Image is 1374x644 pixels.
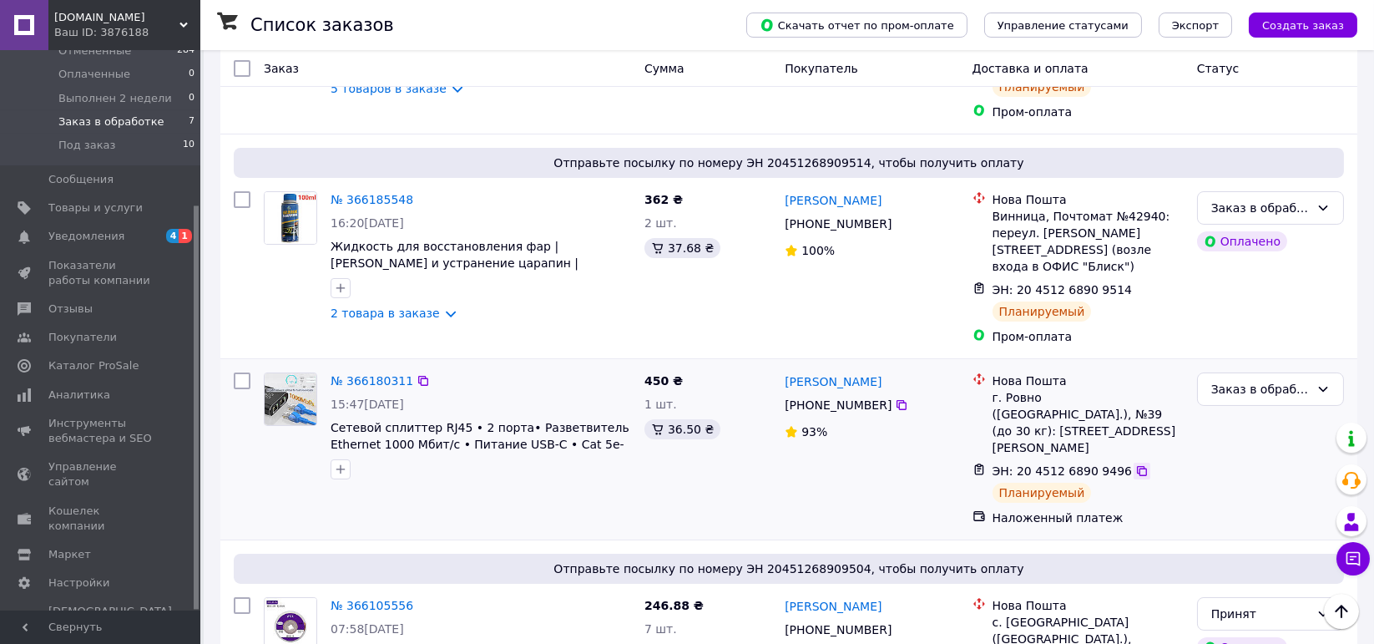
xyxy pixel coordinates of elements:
[48,330,117,345] span: Покупатели
[644,622,677,636] span: 7 шт.
[644,374,683,388] span: 450 ₴
[250,15,394,35] h1: Список заказов
[331,398,404,411] span: 15:47[DATE]
[265,373,316,425] img: Фото товару
[1211,605,1310,623] div: Принят
[1249,13,1357,38] button: Создать заказ
[166,229,179,243] span: 4
[48,302,93,317] span: Отзывы
[265,192,316,244] img: Фото товару
[48,229,124,244] span: Уведомления
[1197,231,1287,251] div: Оплачено
[331,216,404,230] span: 16:20[DATE]
[189,67,194,82] span: 0
[644,599,704,612] span: 246.88 ₴
[993,373,1184,389] div: Нова Пошта
[1172,19,1219,32] span: Экспорт
[781,393,895,417] div: [PHONE_NUMBER]
[1211,380,1310,398] div: Заказ в обработке
[644,62,684,75] span: Сумма
[1336,542,1370,576] button: Чат с покупателем
[48,388,110,403] span: Аналитика
[331,599,413,612] a: № 366105556
[264,373,317,426] a: Фото товару
[1232,18,1357,31] a: Создать заказ
[331,421,629,468] a: Сетевой сплиттер RJ45 • 2 порта• Разветвитель Ethernet 1000 Мбит/с • Питание USB-C • Cat 5e-7-8
[785,373,881,390] a: [PERSON_NAME]
[785,192,881,209] a: [PERSON_NAME]
[644,419,720,439] div: 36.50 ₴
[785,62,858,75] span: Покупатель
[48,576,109,591] span: Настройки
[993,302,1092,322] div: Планируемый
[1197,62,1240,75] span: Статус
[331,622,404,636] span: 07:58[DATE]
[993,191,1184,208] div: Нова Пошта
[48,172,114,187] span: Сообщения
[58,43,131,58] span: Отмененные
[644,216,677,230] span: 2 шт.
[993,483,1092,503] div: Планируемый
[1159,13,1232,38] button: Экспорт
[331,82,447,95] a: 5 товаров в заказе
[58,114,164,129] span: Заказ в обработке
[993,104,1184,120] div: Пром-оплата
[801,425,827,439] span: 93%
[54,25,200,40] div: Ваш ID: 3876188
[48,200,143,216] span: Товары и услуги
[177,43,194,58] span: 284
[331,193,413,206] a: № 366185548
[189,91,194,106] span: 0
[264,62,299,75] span: Заказ
[993,464,1133,478] span: ЭН: 20 4512 6890 9496
[972,62,1089,75] span: Доставка и оплата
[48,358,139,373] span: Каталог ProSale
[644,238,720,258] div: 37.68 ₴
[183,138,194,153] span: 10
[993,597,1184,614] div: Нова Пошта
[1324,594,1359,629] button: Наверх
[984,13,1142,38] button: Управление статусами
[993,283,1133,297] span: ЭН: 20 4512 6890 9514
[993,208,1184,275] div: Винница, Почтомат №42940: переул. [PERSON_NAME][STREET_ADDRESS] (возле входа в ОФИС "Блиск")
[746,13,967,38] button: Скачать отчет по пром-оплате
[58,91,172,106] span: Выполнен 2 недели
[189,114,194,129] span: 7
[331,307,440,320] a: 2 товара в заказе
[331,240,578,287] a: Жидкость для восстановления фар | [PERSON_NAME] и устранение царапин | Средство против пожелтения...
[48,547,91,562] span: Маркет
[993,510,1184,526] div: Наложенный платеж
[240,155,1337,171] span: Отправьте посылку по номеру ЭН 20451268909514, чтобы получить оплату
[331,374,413,388] a: № 366180311
[48,459,154,489] span: Управление сайтом
[1262,19,1344,32] span: Создать заказ
[993,328,1184,345] div: Пром-оплата
[240,560,1337,577] span: Отправьте посылку по номеру ЭН 20451268909504, чтобы получить оплату
[264,191,317,245] a: Фото товару
[48,504,154,534] span: Кошелек компании
[48,416,154,446] span: Инструменты вебмастера и SEO
[760,18,954,33] span: Скачать отчет по пром-оплате
[58,67,130,82] span: Оплаченные
[998,19,1129,32] span: Управление статусами
[781,212,895,236] div: [PHONE_NUMBER]
[48,258,154,288] span: Показатели работы компании
[801,244,835,257] span: 100%
[1211,199,1310,217] div: Заказ в обработке
[644,398,677,411] span: 1 шт.
[993,77,1092,97] div: Планируемый
[781,618,895,641] div: [PHONE_NUMBER]
[644,193,683,206] span: 362 ₴
[54,10,179,25] span: sell.in.ua
[785,598,881,615] a: [PERSON_NAME]
[993,389,1184,456] div: г. Ровно ([GEOGRAPHIC_DATA].), №39 (до 30 кг): [STREET_ADDRESS][PERSON_NAME]
[58,138,115,153] span: Под заказ
[179,229,192,243] span: 1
